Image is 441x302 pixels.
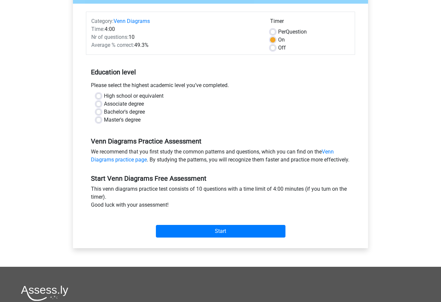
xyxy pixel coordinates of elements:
[86,41,265,49] div: 49.3%
[270,17,350,28] div: Timer
[91,174,350,182] h5: Start Venn Diagrams Free Assessment
[91,18,114,24] span: Category:
[114,18,150,24] a: Venn Diagrams
[91,137,350,145] h5: Venn Diagrams Practice Assessment
[91,42,134,48] span: Average % correct:
[104,100,144,108] label: Associate degree
[86,81,355,92] div: Please select the highest academic level you’ve completed.
[91,26,105,32] span: Time:
[278,44,286,52] label: Off
[104,92,164,100] label: High school or equivalent
[91,65,350,79] h5: Education level
[156,225,285,238] input: Start
[278,36,285,44] label: On
[86,25,265,33] div: 4:00
[86,148,355,166] div: We recommend that you first study the common patterns and questions, which you can find on the . ...
[104,108,145,116] label: Bachelor's degree
[21,285,68,301] img: Assessly logo
[278,28,307,36] label: Question
[278,29,286,35] span: Per
[104,116,141,124] label: Master's degree
[86,33,265,41] div: 10
[91,34,129,40] span: Nr of questions:
[86,185,355,212] div: This venn diagrams practice test consists of 10 questions with a time limit of 4:00 minutes (if y...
